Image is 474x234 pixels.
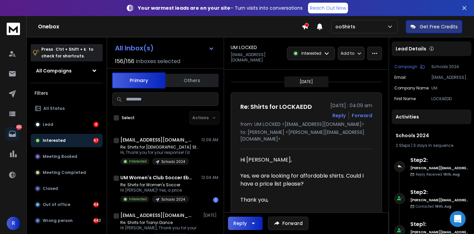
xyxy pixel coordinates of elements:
[240,121,372,128] p: from: UM LOCKED <[EMAIL_ADDRESS][DOMAIN_NAME]>
[129,159,147,164] p: Interested
[410,188,469,196] h6: Step 2 :
[394,75,406,80] p: Email
[6,127,19,141] a: 2612
[240,172,367,188] div: Yes, we are looking for affordable shirts. Could I have a price list please?
[31,118,103,131] button: Lead4
[330,102,372,109] p: [DATE] : 04:09 am
[43,122,53,127] p: Lead
[31,182,103,195] button: Closed
[165,73,219,88] button: Others
[138,5,230,11] strong: Your warmest leads are on your site
[228,217,263,230] button: Reply
[410,156,469,164] h6: Step 2 :
[396,132,467,139] h1: Schools 2024
[231,44,257,51] h1: UM LOCKED
[310,5,346,11] p: Reach Out Now
[115,45,154,51] h1: All Inbox(s)
[120,145,200,150] p: Re: Shirts for [DEMOGRAPHIC_DATA] Students'
[410,166,469,171] h6: [PERSON_NAME][EMAIL_ADDRESS][DOMAIN_NAME]
[410,220,469,228] h6: Step 1 :
[43,138,66,143] p: Interested
[7,217,20,230] button: R
[396,143,410,148] span: 2 Steps
[43,154,77,159] p: Meeting Booked
[43,186,58,191] p: Closed
[268,217,308,230] button: Forward
[43,202,70,207] p: Out of office
[93,122,99,127] div: 4
[93,138,99,143] div: 67
[110,41,220,55] button: All Inbox(s)
[416,172,460,177] p: Reply Received
[410,198,469,203] h6: [PERSON_NAME][EMAIL_ADDRESS][DOMAIN_NAME]
[240,212,367,220] div: [PERSON_NAME]
[120,220,196,225] p: Re: Shirts for Tianyi Dance
[231,52,283,63] p: [EMAIL_ADDRESS][DOMAIN_NAME]
[240,102,312,111] h1: Re: Shirts for LOCKAEDD
[431,96,469,101] p: LOCKAEDD
[201,175,218,180] p: 12:04 AM
[240,196,367,204] div: Thank you,
[406,20,462,33] button: Get Free Credits
[136,57,180,65] h3: Inboxes selected
[301,51,321,56] p: Interested
[43,106,65,111] p: All Status
[233,220,247,227] div: Reply
[41,46,93,59] p: Press to check for shortcuts.
[413,143,453,148] span: 3 days in sequence
[120,150,200,155] p: Hi, Thank you for your response! I'd
[396,143,467,148] div: |
[203,213,218,218] p: [DATE]
[43,218,73,223] p: Wrong person
[416,204,451,209] p: Contacted
[122,115,135,121] label: Select
[36,67,72,74] h1: All Campaigns
[213,197,218,203] div: 1
[38,23,302,31] h1: Onebox
[161,197,185,202] p: Schools 2024
[300,79,313,84] p: [DATE]
[341,51,354,56] p: Add to
[392,109,471,124] div: Activities
[112,72,165,88] button: Primary
[394,85,429,91] p: Company Name
[431,75,469,80] p: [EMAIL_ADDRESS][DOMAIN_NAME]
[115,57,134,65] span: 156 / 156
[120,137,194,143] h1: [EMAIL_ADDRESS][DOMAIN_NAME]
[332,112,346,119] button: Reply
[43,170,86,175] p: Meeting Completed
[31,64,103,77] button: All Campaigns
[31,88,103,98] h3: Filters
[120,182,189,188] p: Re: Shirts for Women's Soccer
[240,129,372,142] p: to: [PERSON_NAME] <[PERSON_NAME][EMAIL_ADDRESS][DOMAIN_NAME]>
[161,159,185,164] p: Schools 2024
[120,225,196,231] p: Hi [PERSON_NAME], Thank you for your
[431,85,469,91] p: UM
[31,166,103,179] button: Meeting Completed
[120,188,189,193] p: Hi [PERSON_NAME]! Yes, a price
[93,202,99,207] div: 44
[120,174,194,181] h1: UM Women's Club Soccer Eboard
[138,5,303,11] p: – Turn visits into conversations
[335,23,358,30] p: ooShirts
[55,45,87,53] span: Ctrl + Shift + k
[450,211,466,227] div: Open Intercom Messenger
[16,125,22,130] p: 2612
[31,102,103,115] button: All Status
[396,45,426,52] p: Lead Details
[420,23,458,30] p: Get Free Credits
[93,218,99,223] div: 442
[31,134,103,147] button: Interested67
[394,64,425,69] button: Campaign
[431,64,469,69] p: Schools 2024
[31,214,103,227] button: Wrong person442
[129,197,147,202] p: Interested
[120,212,194,219] h1: [EMAIL_ADDRESS][DOMAIN_NAME]
[352,112,372,119] div: Forward
[394,96,416,101] p: First Name
[443,172,460,177] span: 16th, Aug
[240,156,367,164] div: Hi [PERSON_NAME],
[201,137,218,143] p: 12:09 AM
